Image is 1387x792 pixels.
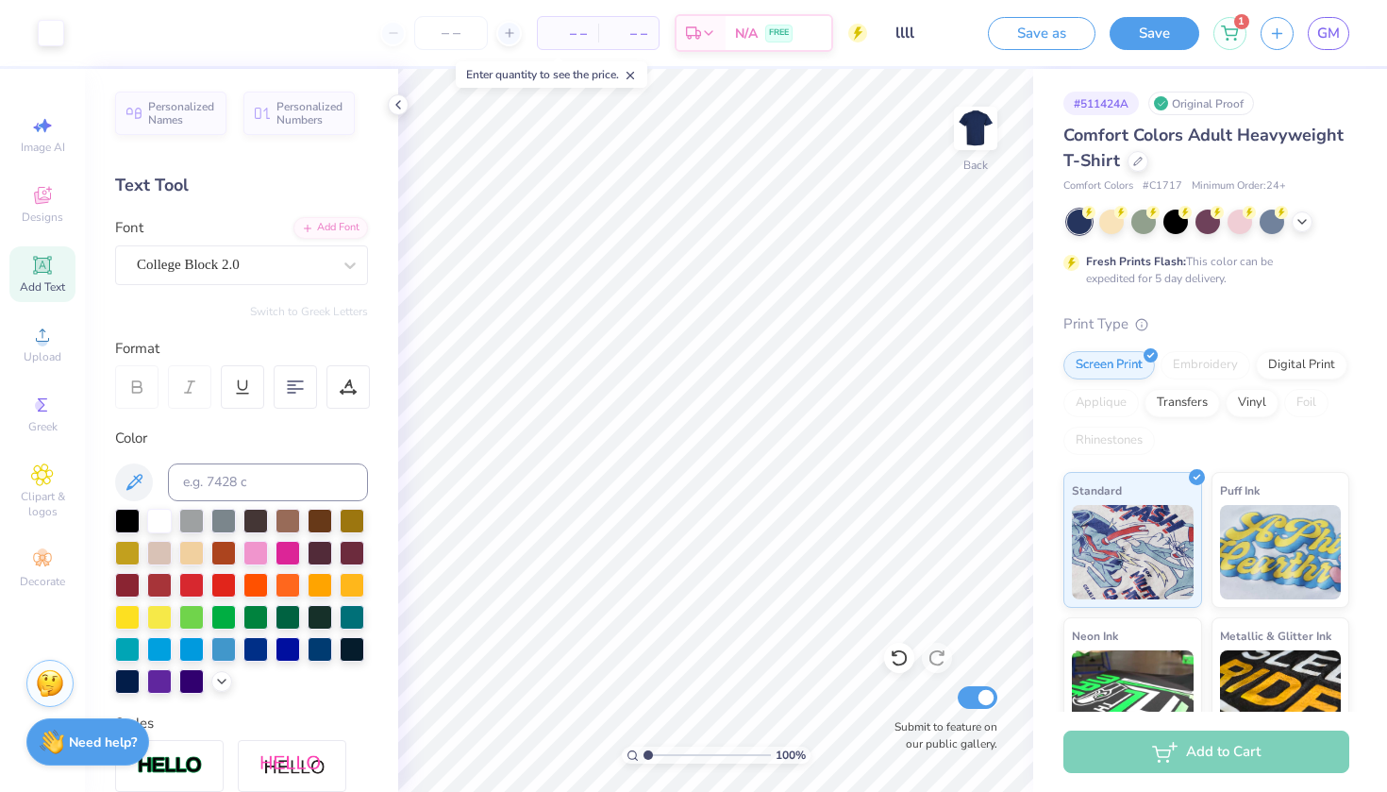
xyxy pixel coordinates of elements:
span: Personalized Names [148,100,215,126]
div: Add Font [293,217,368,239]
strong: Need help? [69,733,137,751]
span: – – [610,24,647,43]
span: Standard [1072,480,1122,500]
span: Personalized Numbers [276,100,343,126]
div: Back [963,157,988,174]
button: Switch to Greek Letters [250,304,368,319]
input: – – [414,16,488,50]
span: – – [549,24,587,43]
img: Stroke [137,755,203,777]
div: Screen Print [1063,351,1155,379]
div: Transfers [1145,389,1220,417]
span: Decorate [20,574,65,589]
div: Enter quantity to see the price. [456,61,647,88]
div: Vinyl [1226,389,1278,417]
label: Submit to feature on our public gallery. [884,718,997,752]
span: Add Text [20,279,65,295]
div: Original Proof [1148,92,1254,115]
div: Foil [1284,389,1329,417]
div: Digital Print [1256,351,1347,379]
button: Save as [988,17,1095,50]
span: GM [1317,23,1340,44]
img: Back [957,110,994,147]
img: Metallic & Glitter Ink [1220,650,1342,745]
div: # 511424A [1063,92,1139,115]
div: Styles [115,713,368,734]
span: Neon Ink [1072,626,1118,646]
div: Format [115,338,370,360]
span: 1 [1234,14,1249,29]
img: Standard [1072,505,1194,599]
span: Metallic & Glitter Ink [1220,626,1331,646]
img: Neon Ink [1072,650,1194,745]
img: Shadow [259,754,326,778]
div: This color can be expedited for 5 day delivery. [1086,253,1318,287]
span: Clipart & logos [9,489,75,519]
div: Text Tool [115,173,368,198]
label: Font [115,217,143,239]
span: N/A [735,24,758,43]
span: FREE [769,26,789,40]
a: GM [1308,17,1349,50]
input: e.g. 7428 c [168,463,368,501]
span: Image AI [21,140,65,155]
span: Minimum Order: 24 + [1192,178,1286,194]
strong: Fresh Prints Flash: [1086,254,1186,269]
span: Upload [24,349,61,364]
span: Comfort Colors Adult Heavyweight T-Shirt [1063,124,1344,172]
button: Save [1110,17,1199,50]
span: # C1717 [1143,178,1182,194]
img: Puff Ink [1220,505,1342,599]
div: Print Type [1063,313,1349,335]
div: Color [115,428,368,449]
div: Rhinestones [1063,427,1155,455]
div: Embroidery [1161,351,1250,379]
span: Puff Ink [1220,480,1260,500]
span: Greek [28,419,58,434]
div: Applique [1063,389,1139,417]
span: 100 % [776,747,806,764]
span: Designs [22,210,63,225]
span: Comfort Colors [1063,178,1133,194]
input: Untitled Design [881,14,974,52]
